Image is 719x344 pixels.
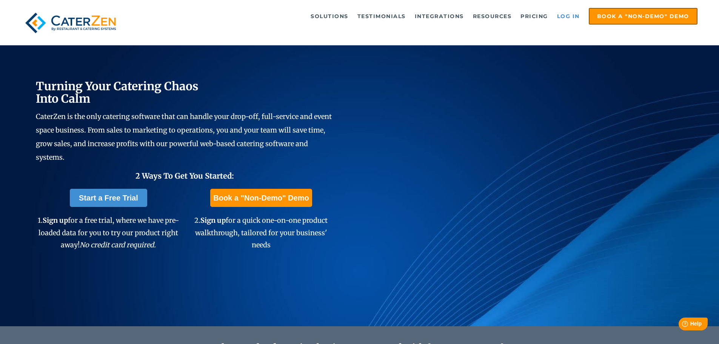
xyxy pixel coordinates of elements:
[70,189,147,207] a: Start a Free Trial
[411,9,468,24] a: Integrations
[43,216,68,225] span: Sign up
[517,9,552,24] a: Pricing
[307,9,352,24] a: Solutions
[194,216,328,249] span: 2. for a quick one-on-one product walkthrough, tailored for your business' needs
[137,8,697,25] div: Navigation Menu
[553,9,584,24] a: Log in
[22,8,120,38] img: caterzen
[652,315,711,336] iframe: Help widget launcher
[36,79,199,106] span: Turning Your Catering Chaos Into Calm
[200,216,226,225] span: Sign up
[135,171,234,180] span: 2 Ways To Get You Started:
[36,112,332,162] span: CaterZen is the only catering software that can handle your drop-off, full-service and event spac...
[80,241,156,249] em: No credit card required.
[210,189,312,207] a: Book a "Non-Demo" Demo
[354,9,410,24] a: Testimonials
[469,9,516,24] a: Resources
[589,8,697,25] a: Book a "Non-Demo" Demo
[38,216,179,249] span: 1. for a free trial, where we have pre-loaded data for you to try our product right away!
